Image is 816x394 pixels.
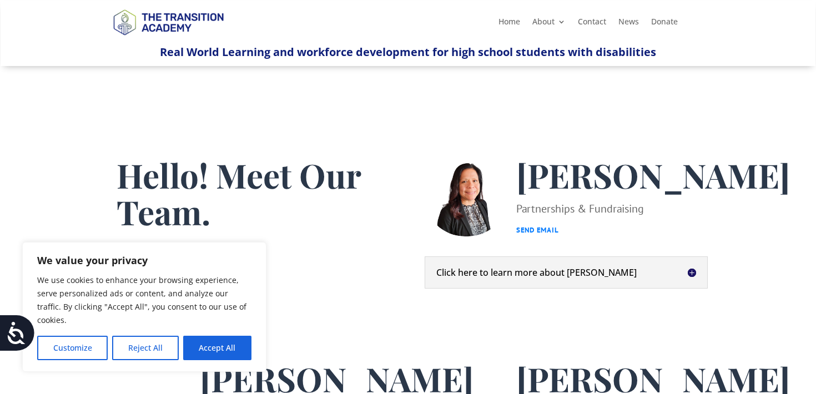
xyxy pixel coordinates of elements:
[183,336,251,360] button: Accept All
[108,2,228,42] img: TTA Brand_TTA Primary Logo_Horizontal_Light BG
[37,254,251,267] p: We value your privacy
[651,18,678,30] a: Donate
[436,268,696,277] h5: Click here to learn more about [PERSON_NAME]
[160,44,656,59] span: Real World Learning and workforce development for high school students with disabilities
[516,153,790,197] span: [PERSON_NAME]
[618,18,639,30] a: News
[516,201,644,216] span: Partnerships & Fundraising
[112,336,178,360] button: Reject All
[37,336,108,360] button: Customize
[532,18,566,30] a: About
[117,153,361,234] span: Hello! Meet Our Team.
[37,274,251,327] p: We use cookies to enhance your browsing experience, serve personalized ads or content, and analyz...
[578,18,606,30] a: Contact
[108,33,228,44] a: Logo-Noticias
[516,225,559,235] a: Send Email
[498,18,520,30] a: Home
